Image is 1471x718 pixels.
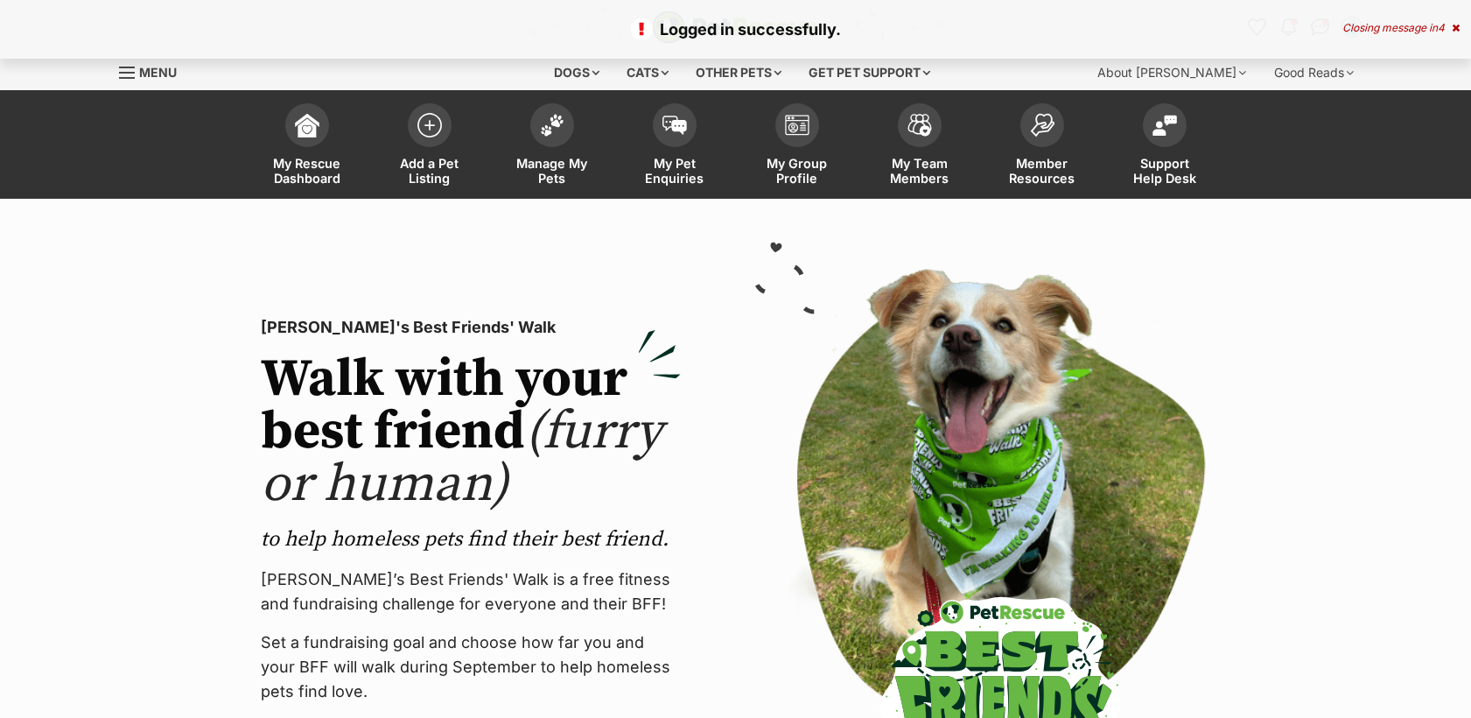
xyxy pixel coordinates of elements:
[1085,55,1258,90] div: About [PERSON_NAME]
[542,55,612,90] div: Dogs
[796,55,942,90] div: Get pet support
[1003,156,1082,186] span: Member Resources
[417,113,442,137] img: add-pet-listing-icon-0afa8454b4691262ce3f59096e99ab1cd57d4a30225e0717b998d2c9b9846f56.svg
[635,156,714,186] span: My Pet Enquiries
[880,156,959,186] span: My Team Members
[139,65,177,80] span: Menu
[261,315,681,340] p: [PERSON_NAME]'s Best Friends' Walk
[540,114,564,137] img: manage-my-pets-icon-02211641906a0b7f246fdf0571729dbe1e7629f14944591b6c1af311fb30b64b.svg
[1262,55,1366,90] div: Good Reads
[1030,113,1054,137] img: member-resources-icon-8e73f808a243e03378d46382f2149f9095a855e16c252ad45f914b54edf8863c.svg
[390,156,469,186] span: Add a Pet Listing
[513,156,592,186] span: Manage My Pets
[119,55,189,87] a: Menu
[261,630,681,704] p: Set a fundraising goal and choose how far you and your BFF will walk during September to help hom...
[907,114,932,137] img: team-members-icon-5396bd8760b3fe7c0b43da4ab00e1e3bb1a5d9ba89233759b79545d2d3fc5d0d.svg
[261,399,662,517] span: (furry or human)
[295,113,319,137] img: dashboard-icon-eb2f2d2d3e046f16d808141f083e7271f6b2e854fb5c12c21221c1fb7104beca.svg
[261,354,681,511] h2: Walk with your best friend
[758,156,837,186] span: My Group Profile
[246,95,368,199] a: My Rescue Dashboard
[1103,95,1226,199] a: Support Help Desk
[261,567,681,616] p: [PERSON_NAME]’s Best Friends' Walk is a free fitness and fundraising challenge for everyone and t...
[858,95,981,199] a: My Team Members
[261,525,681,553] p: to help homeless pets find their best friend.
[981,95,1103,199] a: Member Resources
[613,95,736,199] a: My Pet Enquiries
[683,55,794,90] div: Other pets
[491,95,613,199] a: Manage My Pets
[1152,115,1177,136] img: help-desk-icon-fdf02630f3aa405de69fd3d07c3f3aa587a6932b1a1747fa1d2bba05be0121f9.svg
[1125,156,1204,186] span: Support Help Desk
[368,95,491,199] a: Add a Pet Listing
[785,115,809,136] img: group-profile-icon-3fa3cf56718a62981997c0bc7e787c4b2cf8bcc04b72c1350f741eb67cf2f40e.svg
[736,95,858,199] a: My Group Profile
[614,55,681,90] div: Cats
[662,116,687,135] img: pet-enquiries-icon-7e3ad2cf08bfb03b45e93fb7055b45f3efa6380592205ae92323e6603595dc1f.svg
[268,156,347,186] span: My Rescue Dashboard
